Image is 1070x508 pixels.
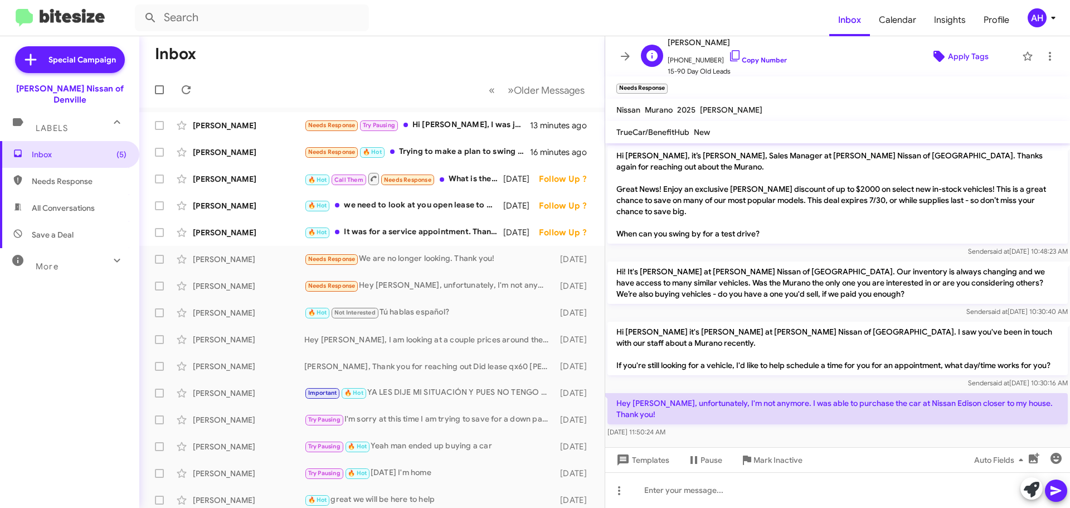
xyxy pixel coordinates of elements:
[870,4,925,36] a: Calendar
[193,441,304,452] div: [PERSON_NAME]
[482,79,502,101] button: Previous
[555,280,596,292] div: [DATE]
[193,147,304,158] div: [PERSON_NAME]
[753,450,802,470] span: Mark Inactive
[925,4,975,36] span: Insights
[304,226,503,239] div: It was for a service appointment. Thanks.
[678,450,731,470] button: Pause
[348,443,367,450] span: 🔥 Hot
[489,83,495,97] span: «
[988,307,1008,316] span: said at
[308,202,327,209] span: 🔥 Hot
[607,146,1068,244] p: Hi [PERSON_NAME], it’s [PERSON_NAME], Sales Manager at [PERSON_NAME] Nissan of [GEOGRAPHIC_DATA]....
[616,105,640,115] span: Nissan
[555,334,596,345] div: [DATE]
[193,334,304,345] div: [PERSON_NAME]
[193,468,304,479] div: [PERSON_NAME]
[304,334,555,345] div: Hey [PERSON_NAME], I am looking at a couple prices around the east coast before jumping into a de...
[700,105,762,115] span: [PERSON_NAME]
[607,393,1068,424] p: Hey [PERSON_NAME], unfortunately, I'm not anymore. I was able to purchase the car at Nissan Ediso...
[965,450,1037,470] button: Auto Fields
[503,227,539,238] div: [DATE]
[731,450,811,470] button: Mark Inactive
[193,307,304,318] div: [PERSON_NAME]
[555,441,596,452] div: [DATE]
[155,45,196,63] h1: Inbox
[555,307,596,318] div: [DATE]
[304,146,530,158] div: Trying to make a plan to swing by around 6:00ish, after work [DATE].
[677,105,695,115] span: 2025
[308,122,356,129] span: Needs Response
[304,494,555,506] div: great we will be here to help
[990,379,1009,387] span: said at
[607,322,1068,375] p: Hi [PERSON_NAME] it's [PERSON_NAME] at [PERSON_NAME] Nissan of [GEOGRAPHIC_DATA]. I saw you've be...
[308,176,327,183] span: 🔥 Hot
[829,4,870,36] span: Inbox
[308,496,327,504] span: 🔥 Hot
[975,4,1018,36] a: Profile
[116,149,127,160] span: (5)
[15,46,125,73] a: Special Campaign
[304,306,555,319] div: Tú hablas español?
[308,148,356,156] span: Needs Response
[948,46,989,66] span: Apply Tags
[32,176,127,187] span: Needs Response
[645,105,673,115] span: Murano
[304,253,555,265] div: We are no longer looking. Thank you!
[990,247,1009,255] span: said at
[363,122,395,129] span: Try Pausing
[503,173,539,185] div: [DATE]
[304,361,555,372] div: [PERSON_NAME], Thank you for reaching out Did lease qx60 [PERSON_NAME] Found leasing competitve, ...
[32,149,127,160] span: Inbox
[308,470,341,477] span: Try Pausing
[555,468,596,479] div: [DATE]
[193,227,304,238] div: [PERSON_NAME]
[503,200,539,211] div: [DATE]
[304,172,503,186] div: What is the best you can do with price
[48,54,116,65] span: Special Campaign
[530,147,596,158] div: 16 minutes ago
[308,309,327,316] span: 🔥 Hot
[363,148,382,156] span: 🔥 Hot
[193,200,304,211] div: [PERSON_NAME]
[483,79,591,101] nav: Page navigation example
[968,379,1068,387] span: Sender [DATE] 10:30:16 AM
[555,414,596,425] div: [DATE]
[36,123,68,133] span: Labels
[304,279,555,292] div: Hey [PERSON_NAME], unfortunately, I'm not anymore. I was able to purchase the car at Nissan Ediso...
[974,450,1028,470] span: Auto Fields
[728,56,787,64] a: Copy Number
[668,36,787,49] span: [PERSON_NAME]
[193,361,304,372] div: [PERSON_NAME]
[616,127,689,137] span: TrueCar/BenefitHub
[501,79,591,101] button: Next
[384,176,431,183] span: Needs Response
[668,66,787,77] span: 15-90 Day Old Leads
[308,282,356,289] span: Needs Response
[694,127,710,137] span: New
[308,229,327,236] span: 🔥 Hot
[304,119,530,132] div: Hi [PERSON_NAME], I was just exchanging some messages with [PERSON_NAME]. I was planning to come ...
[308,443,341,450] span: Try Pausing
[539,227,596,238] div: Follow Up ?
[36,262,59,272] span: More
[304,199,503,212] div: we need to look at you open lease to be able work out a good deal on a new can you pick a time an...
[193,388,304,399] div: [PERSON_NAME]
[668,49,787,66] span: [PHONE_NUMBER]
[539,200,596,211] div: Follow Up ?
[308,255,356,263] span: Needs Response
[135,4,369,31] input: Search
[966,307,1068,316] span: Sender [DATE] 10:30:40 AM
[607,262,1068,304] p: Hi! It's [PERSON_NAME] at [PERSON_NAME] Nissan of [GEOGRAPHIC_DATA]. Our inventory is always chan...
[193,120,304,131] div: [PERSON_NAME]
[193,414,304,425] div: [PERSON_NAME]
[701,450,722,470] span: Pause
[1018,8,1058,27] button: AH
[555,254,596,265] div: [DATE]
[1028,8,1047,27] div: AH
[308,389,337,396] span: Important
[530,120,596,131] div: 13 minutes ago
[555,495,596,506] div: [DATE]
[193,254,304,265] div: [PERSON_NAME]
